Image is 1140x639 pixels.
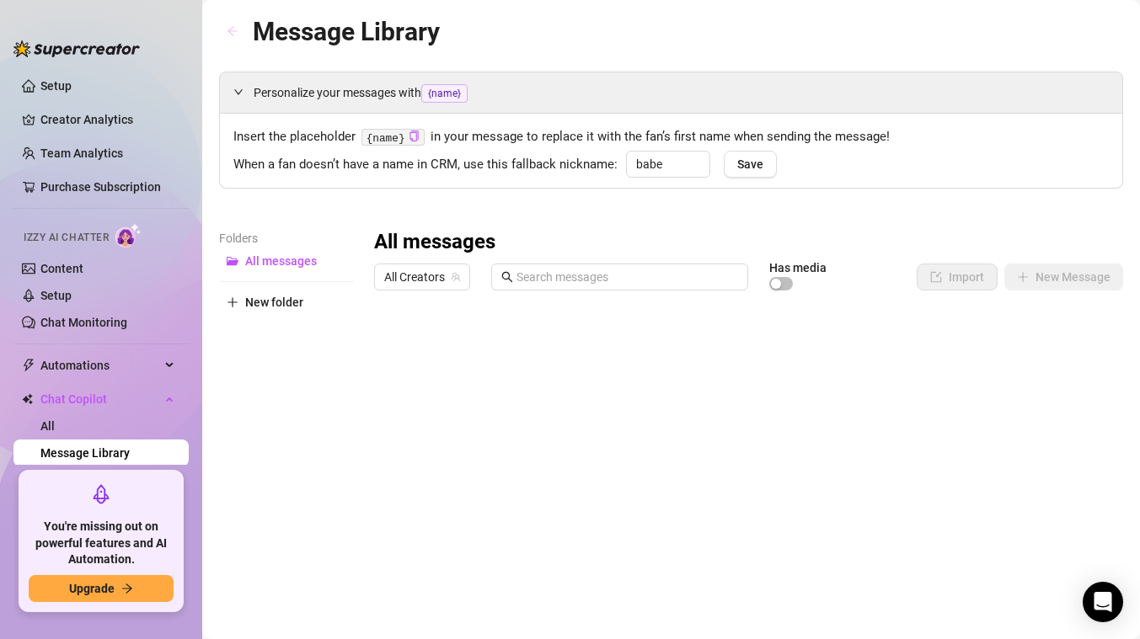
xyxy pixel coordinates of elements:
[219,248,354,274] button: All messages
[40,386,160,413] span: Chat Copilot
[233,127,1109,147] span: Insert the placeholder in your message to replace it with the fan’s first name when sending the m...
[769,263,827,273] article: Has media
[245,254,317,268] span: All messages
[219,289,354,316] button: New folder
[91,484,111,504] span: rocket
[451,272,461,282] span: team
[115,223,142,248] img: AI Chatter
[40,446,130,460] a: Message Library
[40,352,160,379] span: Automations
[409,130,420,143] button: Click to Copy
[40,316,127,329] a: Chat Monitoring
[24,230,109,246] span: Izzy AI Chatter
[40,79,72,93] a: Setup
[29,575,174,602] button: Upgradearrow-right
[501,271,513,283] span: search
[737,157,763,171] span: Save
[384,264,460,290] span: All Creators
[409,130,420,141] span: copy
[69,582,115,595] span: Upgrade
[361,129,425,146] code: {name}
[233,87,244,97] span: expanded
[227,25,238,37] span: arrow-left
[421,84,468,103] span: {name}
[233,155,618,175] span: When a fan doesn’t have a name in CRM, use this fallback nickname:
[40,106,175,133] a: Creator Analytics
[40,419,55,433] a: All
[253,12,440,51] article: Message Library
[374,229,495,256] h3: All messages
[1083,582,1123,622] div: Open Intercom Messenger
[40,146,123,160] a: Team Analytics
[917,264,998,290] button: Import
[219,229,354,248] article: Folders
[516,268,738,286] input: Search messages
[227,296,238,308] span: plus
[22,359,35,372] span: thunderbolt
[724,151,777,178] button: Save
[29,519,174,568] span: You're missing out on powerful features and AI Automation.
[40,173,175,200] a: Purchase Subscription
[254,83,1109,103] span: Personalize your messages with
[245,296,303,309] span: New folder
[22,393,33,405] img: Chat Copilot
[40,262,83,275] a: Content
[121,583,133,594] span: arrow-right
[227,255,238,267] span: folder-open
[220,72,1122,113] div: Personalize your messages with{name}
[40,289,72,302] a: Setup
[13,40,140,57] img: logo-BBDzfeDw.svg
[1004,264,1123,290] button: New Message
